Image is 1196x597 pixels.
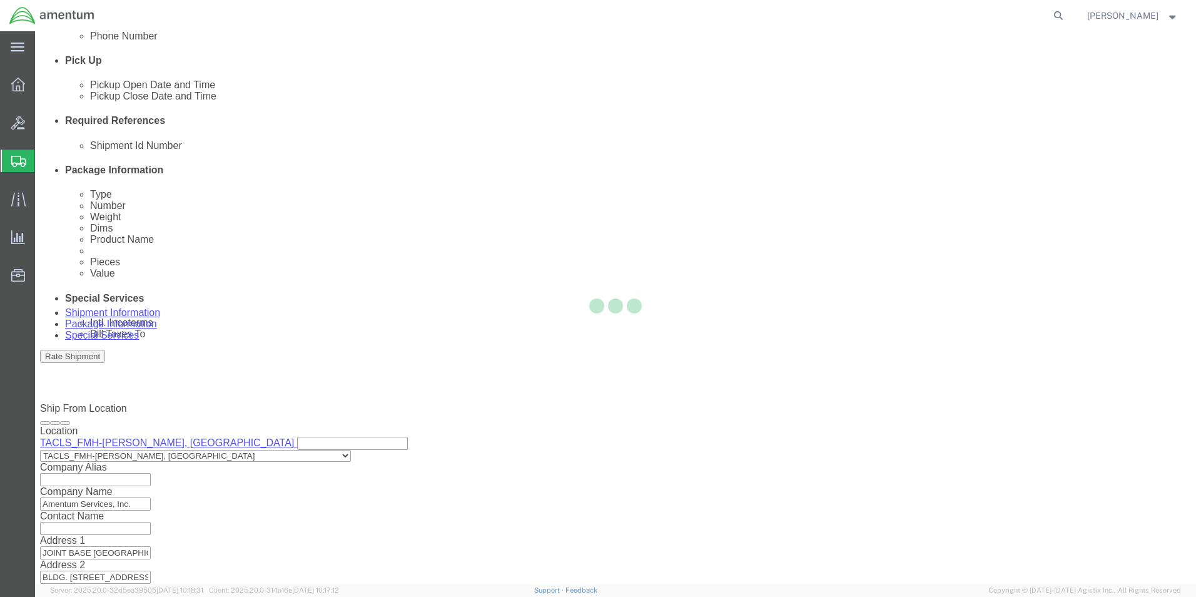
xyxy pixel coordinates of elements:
[292,586,339,594] span: [DATE] 10:17:12
[209,586,339,594] span: Client: 2025.20.0-314a16e
[988,585,1181,596] span: Copyright © [DATE]-[DATE] Agistix Inc., All Rights Reserved
[9,6,95,25] img: logo
[1087,9,1158,23] span: Andrew Kestner
[534,586,565,594] a: Support
[156,586,203,594] span: [DATE] 10:18:31
[50,586,203,594] span: Server: 2025.20.0-32d5ea39505
[1087,8,1179,23] button: [PERSON_NAME]
[565,586,597,594] a: Feedback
